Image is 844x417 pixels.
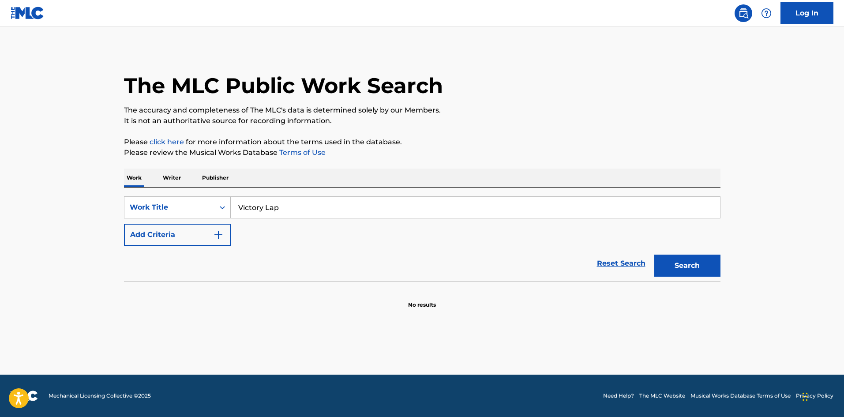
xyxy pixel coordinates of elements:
[124,169,144,187] p: Work
[124,72,443,99] h1: The MLC Public Work Search
[124,137,720,147] p: Please for more information about the terms used in the database.
[780,2,833,24] a: Log In
[124,147,720,158] p: Please review the Musical Works Database
[603,392,634,400] a: Need Help?
[278,148,326,157] a: Terms of Use
[49,392,151,400] span: Mechanical Licensing Collective © 2025
[213,229,224,240] img: 9d2ae6d4665cec9f34b9.svg
[639,392,685,400] a: The MLC Website
[735,4,752,22] a: Public Search
[803,383,808,410] div: Drag
[130,202,209,213] div: Work Title
[758,4,775,22] div: Help
[124,116,720,126] p: It is not an authoritative source for recording information.
[796,392,833,400] a: Privacy Policy
[124,105,720,116] p: The accuracy and completeness of The MLC's data is determined solely by our Members.
[738,8,749,19] img: search
[690,392,791,400] a: Musical Works Database Terms of Use
[761,8,772,19] img: help
[124,224,231,246] button: Add Criteria
[408,290,436,309] p: No results
[199,169,231,187] p: Publisher
[800,375,844,417] iframe: Chat Widget
[11,7,45,19] img: MLC Logo
[654,255,720,277] button: Search
[593,254,650,273] a: Reset Search
[124,196,720,281] form: Search Form
[11,391,38,401] img: logo
[160,169,184,187] p: Writer
[150,138,184,146] a: click here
